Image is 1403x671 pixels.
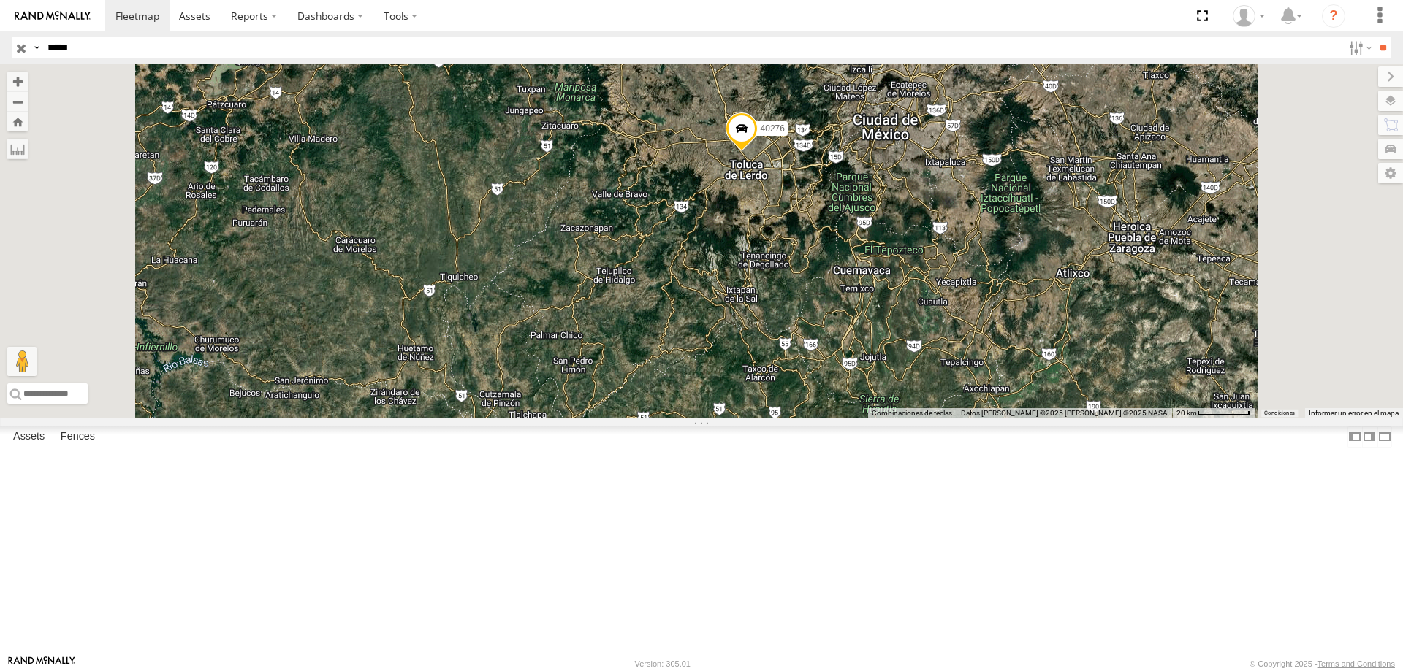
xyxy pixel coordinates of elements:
[1318,659,1395,668] a: Terms and Conditions
[1264,410,1295,416] a: Condiciones
[1172,408,1255,418] button: Escala del mapa: 20 km por 69 píxeles
[7,72,28,91] button: Zoom in
[7,112,28,131] button: Zoom Home
[872,408,952,418] button: Combinaciones de teclas
[1228,5,1270,27] div: Juan Lopez
[1347,426,1362,448] label: Dock Summary Table to the Left
[15,11,91,21] img: rand-logo.svg
[53,426,102,447] label: Fences
[1362,426,1377,448] label: Dock Summary Table to the Right
[7,139,28,159] label: Measure
[31,37,42,58] label: Search Query
[1176,409,1197,417] span: 20 km
[635,659,691,668] div: Version: 305.01
[1309,409,1399,417] a: Informar un error en el mapa
[1322,4,1345,28] i: ?
[6,426,52,447] label: Assets
[1378,163,1403,183] label: Map Settings
[961,409,1168,417] span: Datos [PERSON_NAME] ©2025 [PERSON_NAME] ©2025 NASA
[1343,37,1375,58] label: Search Filter Options
[761,123,785,134] span: 40276
[7,347,37,376] button: Arrastra el hombrecito naranja al mapa para abrir Street View
[7,91,28,112] button: Zoom out
[1377,426,1392,448] label: Hide Summary Table
[1250,659,1395,668] div: © Copyright 2025 -
[8,656,75,671] a: Visit our Website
